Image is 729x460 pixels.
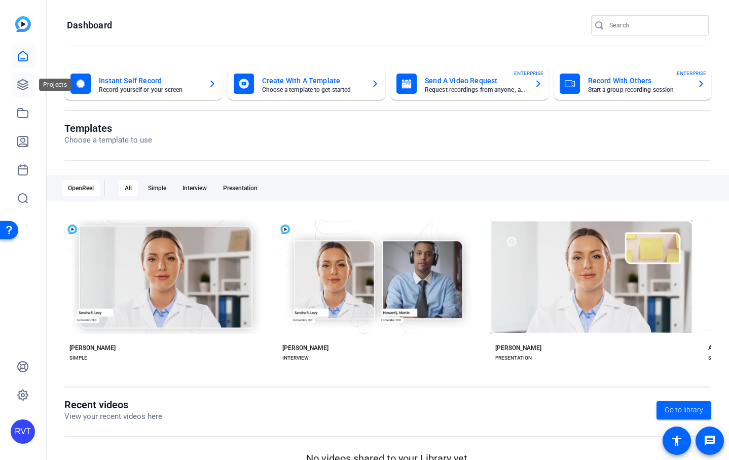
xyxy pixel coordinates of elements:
[609,19,701,31] input: Search
[704,435,716,447] mat-icon: message
[588,87,689,93] mat-card-subtitle: Start a group recording session
[64,122,152,134] h1: Templates
[64,411,162,422] p: View your recent videos here
[15,16,31,32] img: blue-gradient.svg
[425,87,526,93] mat-card-subtitle: Request recordings from anyone, anywhere
[708,354,726,362] div: SIMPLE
[69,354,87,362] div: SIMPLE
[282,344,329,352] div: [PERSON_NAME]
[62,180,100,196] div: OpenReel
[554,67,712,100] button: Record With OthersStart a group recording sessionENTERPRISE
[64,399,162,411] h1: Recent videos
[64,134,152,146] p: Choose a template to use
[99,87,200,93] mat-card-subtitle: Record yourself or your screen
[67,19,112,31] h1: Dashboard
[425,75,526,87] mat-card-title: Send A Video Request
[657,401,711,419] a: Go to library
[64,67,223,100] button: Instant Self RecordRecord yourself or your screen
[176,180,213,196] div: Interview
[390,67,549,100] button: Send A Video RequestRequest recordings from anyone, anywhereENTERPRISE
[495,354,532,362] div: PRESENTATION
[671,435,683,447] mat-icon: accessibility
[262,75,363,87] mat-card-title: Create With A Template
[11,419,35,444] div: RVT
[142,180,172,196] div: Simple
[282,354,309,362] div: INTERVIEW
[495,344,541,352] div: [PERSON_NAME]
[119,180,138,196] div: All
[588,75,689,87] mat-card-title: Record With Others
[262,87,363,93] mat-card-subtitle: Choose a template to get started
[514,69,543,77] span: ENTERPRISE
[39,79,71,91] div: Projects
[99,75,200,87] mat-card-title: Instant Self Record
[228,67,386,100] button: Create With A TemplateChoose a template to get started
[665,405,703,415] span: Go to library
[69,344,116,352] div: [PERSON_NAME]
[217,180,264,196] div: Presentation
[677,69,706,77] span: ENTERPRISE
